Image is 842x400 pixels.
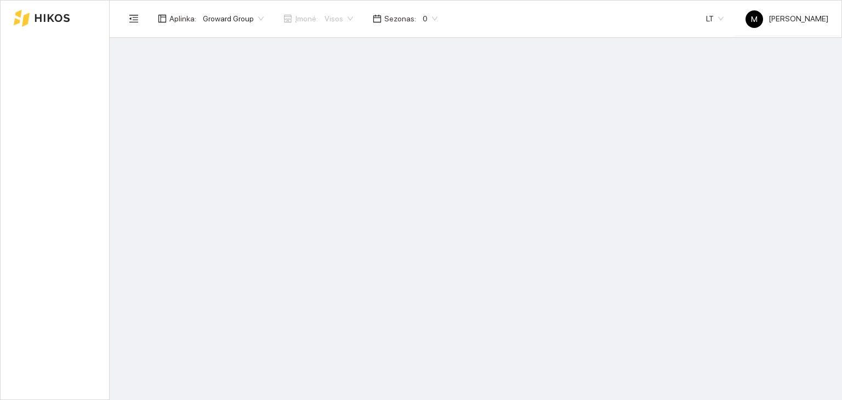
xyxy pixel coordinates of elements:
[751,10,758,28] span: M
[423,10,437,27] span: 0
[295,13,318,25] span: Įmonė :
[169,13,196,25] span: Aplinka :
[384,13,416,25] span: Sezonas :
[373,14,382,23] span: calendar
[203,10,264,27] span: Groward Group
[283,14,292,23] span: shop
[129,14,139,24] span: menu-fold
[123,8,145,30] button: menu-fold
[746,14,828,23] span: [PERSON_NAME]
[158,14,167,23] span: layout
[325,10,353,27] span: Visos
[706,10,724,27] span: LT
